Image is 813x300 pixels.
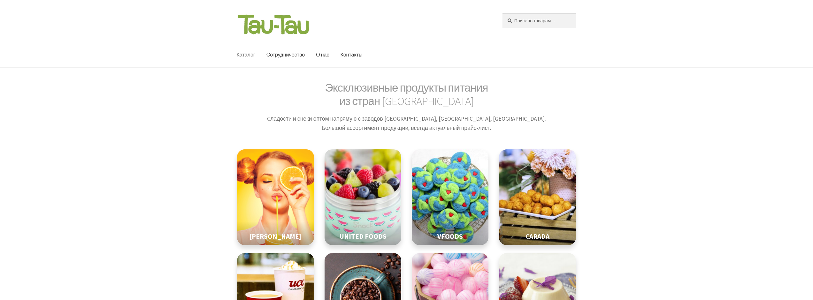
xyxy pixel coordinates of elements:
span: Эксклюзивные продукты питания из стран [GEOGRAPHIC_DATA] [325,80,488,109]
input: Поиск по товарам… [502,13,576,28]
img: Tau-Tau [237,13,310,35]
p: Cладости и снеки оптом напрямую с заводов [GEOGRAPHIC_DATA], [GEOGRAPHIC_DATA], [GEOGRAPHIC_DATA]... [237,114,577,132]
a: О нас [311,42,334,67]
a: Контакты [335,42,367,67]
a: Каталог [232,42,260,67]
a: Сотрудничество [261,42,310,67]
nav: Основное меню [237,42,488,67]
